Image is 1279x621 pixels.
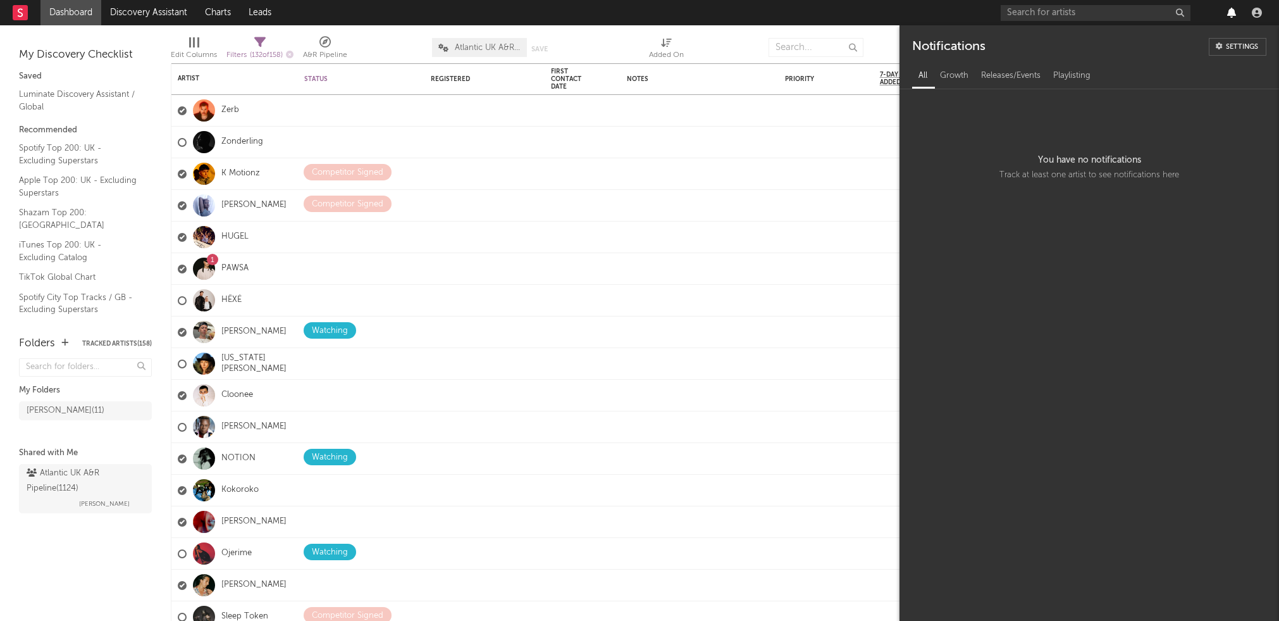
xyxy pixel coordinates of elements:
a: Spotify City Top Tracks / GB - Excluding Superstars [19,291,139,317]
a: Apple Top 200: UK - Excluding Superstars [19,173,139,199]
div: Releases/Events [975,65,1047,87]
div: Competitor Signed [312,197,383,212]
div: Watching [312,545,348,560]
div: Notes [627,75,753,83]
div: Added On [649,32,684,68]
a: [PERSON_NAME] [221,327,287,337]
a: [US_STATE][PERSON_NAME] [221,353,292,375]
div: Edit Columns [171,47,217,63]
input: Search... [769,38,863,57]
div: Status [304,75,386,83]
a: TikTok Global Chart [19,270,139,284]
a: [PERSON_NAME] [221,517,287,527]
a: Atlantic UK A&R Pipeline(1124)[PERSON_NAME] [19,464,152,513]
div: My Folders [19,383,152,398]
div: Artist [178,75,273,82]
div: [PERSON_NAME] ( 11 ) [27,403,104,418]
div: Competitor Signed [312,165,383,180]
span: ( 132 of 158 ) [250,52,283,59]
div: A&R Pipeline [303,47,347,63]
a: Cloonee [221,390,253,401]
input: Search for folders... [19,358,152,377]
div: Edit Columns [171,32,217,68]
a: Shazam Top 200: [GEOGRAPHIC_DATA] [19,206,139,232]
input: Search for artists [1001,5,1190,21]
a: PAWSA [221,263,249,274]
div: Filters(132 of 158) [226,32,293,68]
div: Saved [19,69,152,84]
button: Tracked Artists(158) [82,341,152,347]
div: Growth [934,65,975,87]
a: Spotify Top 200: UK - Excluding Superstars [19,141,139,167]
a: K Motionz [221,168,260,179]
a: Luminate Discovery Assistant / Global [19,87,139,113]
div: Notifications [912,38,985,56]
a: Zerb [221,105,239,116]
a: [PERSON_NAME] [221,422,287,432]
span: [PERSON_NAME] [79,496,130,511]
div: My Discovery Checklist [19,47,152,63]
div: Playlisting [1047,65,1097,87]
div: You have no notifications [899,89,1279,246]
a: Settings [1209,38,1266,56]
a: Ojerime [221,548,252,559]
div: Watching [312,450,348,465]
div: All [912,65,934,87]
a: [PERSON_NAME] [221,200,287,211]
a: iTunes Top 200: UK - Excluding Catalog [19,238,139,264]
a: [PERSON_NAME] [221,580,287,591]
div: Filters [226,47,293,63]
div: Registered [431,75,507,83]
a: Kokoroko [221,485,259,496]
div: Atlantic UK A&R Pipeline ( 1124 ) [27,466,141,496]
div: Settings [1226,44,1258,51]
div: First Contact Date [551,68,595,91]
div: A&R Pipeline [303,32,347,68]
a: NOTION [221,453,256,464]
a: [PERSON_NAME](11) [19,401,152,420]
button: Save [531,46,548,53]
span: Atlantic UK A&R Pipeline [455,44,521,52]
div: Shared with Me [19,446,152,461]
div: Watching [312,323,348,339]
div: Track at least one artist to see notifications here [909,168,1270,183]
div: Priority [785,75,836,83]
span: 7-Day Fans Added [880,71,930,86]
div: Folders [19,336,55,351]
a: HUGEL [221,232,249,242]
div: Recommended [19,123,152,138]
div: Added On [649,47,684,63]
a: Zonderling [221,137,263,147]
a: HËXĖ [221,295,242,306]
